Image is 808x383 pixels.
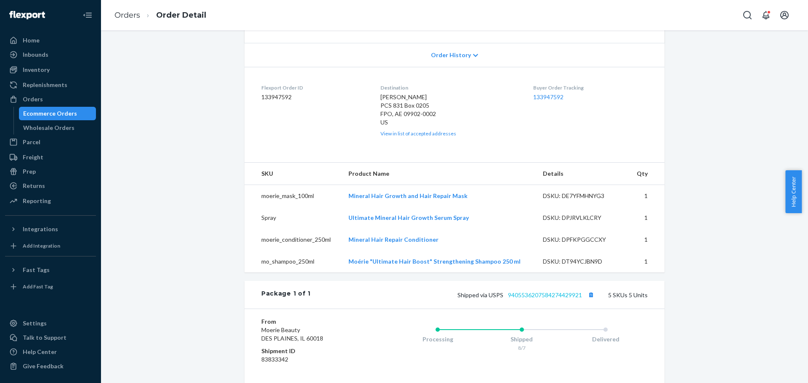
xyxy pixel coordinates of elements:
div: Shipped [480,335,564,343]
th: Product Name [342,163,536,185]
div: Wholesale Orders [23,124,74,132]
div: DSKU: DPJRVLKLCRY [543,214,622,222]
a: Ecommerce Orders [19,107,96,120]
a: Wholesale Orders [19,121,96,135]
button: Fast Tags [5,263,96,277]
a: Freight [5,151,96,164]
div: Help Center [23,348,57,356]
div: Add Fast Tag [23,283,53,290]
td: Spray [245,207,342,229]
dd: 83833342 [261,355,362,364]
div: Fast Tags [23,266,50,274]
div: 8/7 [480,344,564,351]
a: Settings [5,317,96,330]
div: Parcel [23,138,40,146]
ol: breadcrumbs [108,3,213,28]
div: Delivered [563,335,648,343]
a: Returns [5,179,96,193]
div: Ecommerce Orders [23,109,77,118]
span: Moerie Beauty DES PLAINES, IL 60018 [261,326,323,342]
button: Close Navigation [79,7,96,24]
a: Home [5,34,96,47]
a: Order Detail [156,11,206,20]
a: Mineral Hair Repair Conditioner [348,236,439,243]
button: Open notifications [757,7,774,24]
div: Add Integration [23,242,60,249]
dt: Buyer Order Tracking [533,84,648,91]
span: Order History [431,51,471,59]
div: Processing [396,335,480,343]
div: Package 1 of 1 [261,289,311,300]
a: Mineral Hair Growth and Hair Repair Mask [348,192,468,199]
div: 5 SKUs 5 Units [311,289,648,300]
div: DSKU: DT94YCJBN9D [543,257,622,266]
button: Give Feedback [5,359,96,373]
a: Orders [114,11,140,20]
div: DSKU: DPFKPGGCCXY [543,235,622,244]
a: Inventory [5,63,96,77]
span: Shipped via USPS [457,291,596,298]
div: Integrations [23,225,58,233]
a: Reporting [5,194,96,208]
dt: Shipment ID [261,347,362,355]
div: Prep [23,167,36,176]
a: Prep [5,165,96,178]
a: Orders [5,92,96,106]
a: Talk to Support [5,331,96,344]
div: Freight [23,153,43,161]
div: Reporting [23,197,51,205]
a: 9405536207584274429921 [508,291,582,298]
a: Moérie "Ultimate Hair Boost" Strengthening Shampoo 250 ml [348,258,521,265]
span: [PERSON_NAME] PCS 831 Box 0205 FPO, AE 09902-0002 US [380,93,436,126]
div: Home [23,36,40,45]
dt: Flexport Order ID [261,84,367,91]
td: moerie_conditioner_250ml [245,229,342,251]
th: SKU [245,163,342,185]
td: moerie_mask_100ml [245,185,342,207]
button: Help Center [785,170,802,213]
button: Open Search Box [739,7,756,24]
div: DSKU: DE7YFMHNYG3 [543,192,622,200]
a: Replenishments [5,78,96,92]
td: mo_shampoo_250ml [245,251,342,272]
div: Orders [23,95,43,103]
a: Add Integration [5,239,96,253]
th: Qty [628,163,664,185]
div: Talk to Support [23,333,66,342]
a: Inbounds [5,48,96,61]
a: Ultimate Mineral Hair Growth Serum Spray [348,214,469,221]
th: Details [536,163,629,185]
div: Replenishments [23,81,67,89]
div: Returns [23,182,45,190]
button: Open account menu [776,7,793,24]
a: Help Center [5,345,96,359]
dd: 133947592 [261,93,367,101]
td: 1 [628,185,664,207]
div: Give Feedback [23,362,64,370]
td: 1 [628,207,664,229]
a: Add Fast Tag [5,280,96,293]
dt: Destination [380,84,520,91]
td: 1 [628,229,664,251]
button: Copy tracking number [585,289,596,300]
button: Integrations [5,222,96,236]
a: Parcel [5,135,96,149]
dt: From [261,317,362,326]
td: 1 [628,251,664,272]
img: Flexport logo [9,11,45,19]
div: Inbounds [23,50,48,59]
a: 133947592 [533,93,563,100]
div: Settings [23,319,47,328]
a: View in list of accepted addresses [380,130,456,137]
div: Inventory [23,66,50,74]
